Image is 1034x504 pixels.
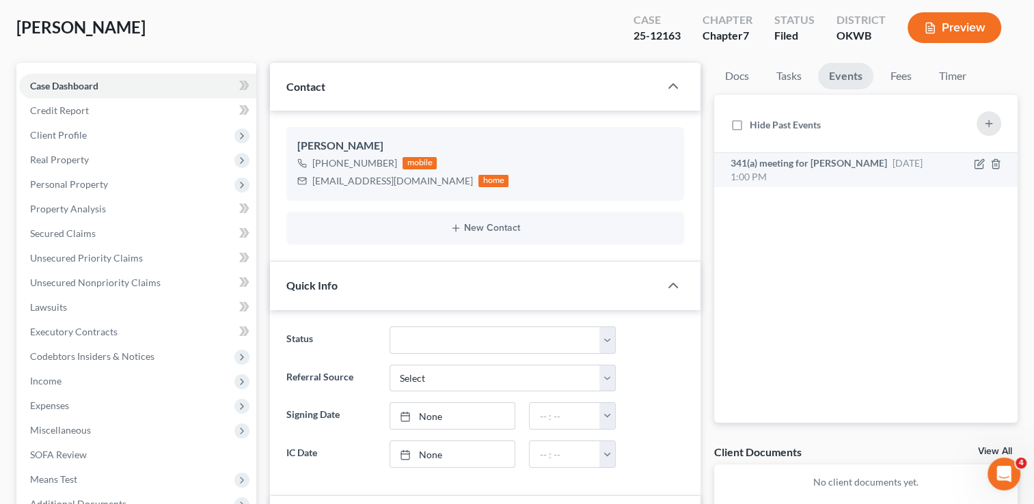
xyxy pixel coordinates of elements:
a: Secured Claims [19,221,256,246]
div: [PERSON_NAME] [297,138,673,154]
div: home [478,175,508,187]
label: Signing Date [280,402,382,430]
a: Executory Contracts [19,320,256,344]
span: Real Property [30,154,89,165]
label: Referral Source [280,365,382,392]
div: Chapter [703,12,752,28]
span: Unsecured Priority Claims [30,252,143,264]
div: Chapter [703,28,752,44]
a: Timer [928,63,977,89]
a: Property Analysis [19,197,256,221]
a: None [390,441,515,467]
a: Events [818,63,873,89]
span: Hide Past Events [750,119,821,130]
span: [DATE] 1:00 PM [731,157,923,182]
span: Lawsuits [30,301,67,313]
a: Unsecured Priority Claims [19,246,256,270]
a: None [390,403,515,429]
span: Unsecured Nonpriority Claims [30,277,161,288]
a: View All [978,447,1012,456]
span: Codebtors Insiders & Notices [30,350,154,362]
input: -- : -- [530,403,600,429]
input: -- : -- [530,441,600,467]
div: [EMAIL_ADDRESS][DOMAIN_NAME] [312,174,473,188]
span: Miscellaneous [30,424,91,436]
div: Case [634,12,681,28]
span: Secured Claims [30,227,96,239]
span: Contact [286,80,325,93]
div: Status [774,12,815,28]
span: Client Profile [30,129,87,141]
div: District [836,12,886,28]
a: SOFA Review [19,443,256,467]
div: OKWB [836,28,886,44]
a: Lawsuits [19,295,256,320]
a: Unsecured Nonpriority Claims [19,270,256,295]
span: Executory Contracts [30,326,118,337]
div: Client Documents [714,445,802,459]
span: 7 [743,29,749,42]
a: Docs [714,63,760,89]
label: Status [280,326,382,354]
span: Case Dashboard [30,80,98,92]
span: Quick Info [286,279,338,292]
span: Income [30,375,62,387]
span: 4 [1016,458,1026,468]
button: New Contact [297,223,673,234]
div: Filed [774,28,815,44]
span: 341(a) meeting for [PERSON_NAME] [731,157,887,169]
span: Expenses [30,400,69,411]
p: No client documents yet. [725,475,1007,489]
div: mobile [403,157,437,169]
span: Property Analysis [30,203,106,214]
a: Case Dashboard [19,74,256,98]
span: SOFA Review [30,449,87,460]
span: Personal Property [30,178,108,190]
button: Preview [908,12,1001,43]
span: Means Test [30,473,77,485]
a: Credit Report [19,98,256,123]
span: Credit Report [30,104,89,116]
div: [PHONE_NUMBER] [312,156,397,170]
a: Tasks [765,63,813,89]
a: Fees [879,63,923,89]
iframe: Intercom live chat [988,458,1020,490]
label: IC Date [280,440,382,468]
div: 25-12163 [634,28,681,44]
span: [PERSON_NAME] [16,17,146,37]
